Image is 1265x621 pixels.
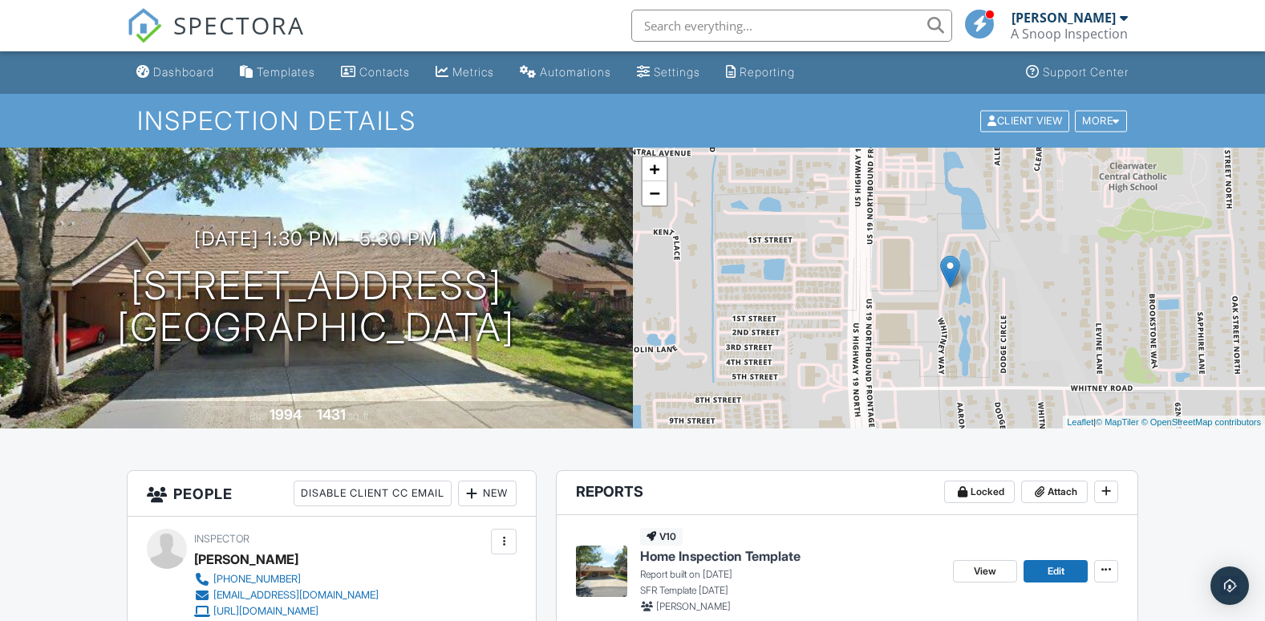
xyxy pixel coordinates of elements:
div: New [458,481,517,506]
h3: [DATE] 1:30 pm - 5:30 pm [194,228,438,250]
div: [PERSON_NAME] [194,547,298,571]
div: [EMAIL_ADDRESS][DOMAIN_NAME] [213,589,379,602]
h1: [STREET_ADDRESS] [GEOGRAPHIC_DATA] [117,265,515,350]
a: [EMAIL_ADDRESS][DOMAIN_NAME] [194,587,379,603]
div: Open Intercom Messenger [1210,566,1249,605]
a: Zoom in [643,157,667,181]
a: Metrics [429,58,501,87]
div: Support Center [1043,65,1129,79]
div: Metrics [452,65,494,79]
a: Reporting [720,58,801,87]
h3: People [128,471,537,517]
div: 1431 [317,406,346,423]
div: [PHONE_NUMBER] [213,573,301,586]
a: © OpenStreetMap contributors [1141,417,1261,427]
div: 1994 [270,406,302,423]
a: Client View [979,114,1073,126]
a: [URL][DOMAIN_NAME] [194,603,379,619]
div: Templates [257,65,315,79]
span: Built [249,410,267,422]
div: Contacts [359,65,410,79]
div: [PERSON_NAME] [1012,10,1116,26]
div: A Snoop Inspection [1011,26,1128,42]
div: Client View [980,110,1069,132]
h1: Inspection Details [137,107,1129,135]
a: Support Center [1020,58,1135,87]
a: Dashboard [130,58,221,87]
a: Zoom out [643,181,667,205]
a: Settings [630,58,707,87]
span: SPECTORA [173,8,305,42]
a: Contacts [334,58,416,87]
a: Templates [233,58,322,87]
a: [PHONE_NUMBER] [194,571,379,587]
div: Dashboard [153,65,214,79]
div: More [1075,110,1127,132]
a: Automations (Basic) [513,58,618,87]
div: Disable Client CC Email [294,481,452,506]
a: © MapTiler [1096,417,1139,427]
span: Inspector [194,533,249,545]
img: The Best Home Inspection Software - Spectora [127,8,162,43]
div: Reporting [740,65,795,79]
span: sq. ft. [348,410,371,422]
input: Search everything... [631,10,952,42]
a: SPECTORA [127,22,305,55]
div: | [1063,416,1265,429]
div: Automations [540,65,611,79]
a: Leaflet [1067,417,1093,427]
div: Settings [654,65,700,79]
div: [URL][DOMAIN_NAME] [213,605,318,618]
